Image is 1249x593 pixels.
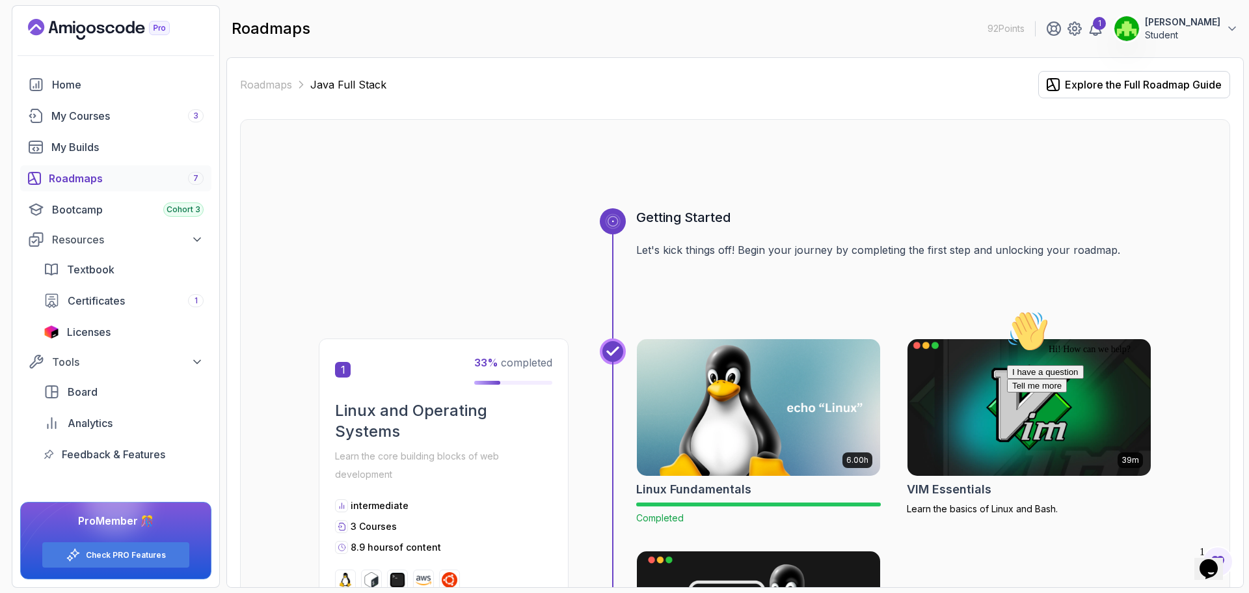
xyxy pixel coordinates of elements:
span: Licenses [67,324,111,340]
h2: Linux and Operating Systems [335,400,552,442]
span: 7 [193,173,198,184]
span: 33 % [474,356,498,369]
p: intermediate [351,499,409,512]
div: 1 [1093,17,1106,30]
div: Resources [52,232,204,247]
button: Resources [20,228,211,251]
button: user profile image[PERSON_NAME]Student [1114,16,1239,42]
span: Completed [636,512,684,523]
iframe: chat widget [1002,305,1236,534]
p: Learn the basics of Linux and Bash. [907,503,1151,516]
a: Roadmaps [240,77,292,92]
p: 92 Points [987,22,1025,35]
img: bash logo [364,572,379,588]
div: Roadmaps [49,171,204,186]
button: Tools [20,350,211,374]
button: Tell me more [5,74,65,87]
a: Landing page [28,19,200,40]
p: Student [1145,29,1220,42]
div: Home [52,77,204,92]
p: 8.9 hours of content [351,541,441,554]
h3: Getting Started [636,208,1151,227]
span: 3 [193,111,198,121]
iframe: chat widget [1194,541,1236,580]
img: jetbrains icon [44,325,59,338]
button: I have a question [5,60,82,74]
span: Feedback & Features [62,447,165,462]
a: roadmaps [20,165,211,191]
img: :wave: [5,5,47,47]
a: Check PRO Features [86,550,166,560]
a: board [36,379,211,405]
a: 1 [1088,21,1103,36]
p: Learn the core building blocks of web development [335,447,552,484]
a: bootcamp [20,197,211,223]
span: Analytics [68,415,113,431]
a: textbook [36,256,211,283]
p: Java Full Stack [310,77,386,92]
span: 1 [195,296,198,306]
a: Linux Fundamentals card6.00hLinux FundamentalsCompleted [636,338,881,525]
span: 3 Courses [351,521,397,532]
a: builds [20,134,211,160]
a: VIM Essentials card39mVIM EssentialsLearn the basics of Linux and Bash. [907,338,1151,516]
span: Hi! How can we help? [5,39,129,49]
a: certificates [36,288,211,314]
button: Explore the Full Roadmap Guide [1038,71,1230,98]
span: Certificates [68,293,125,309]
div: Bootcamp [52,202,204,217]
a: licenses [36,319,211,345]
a: analytics [36,410,211,436]
p: Let's kick things off! Begin your journey by completing the first step and unlocking your roadmap. [636,242,1151,258]
h2: VIM Essentials [907,480,991,499]
img: ubuntu logo [442,572,457,588]
div: My Courses [51,108,204,124]
img: linux logo [338,572,353,588]
span: Cohort 3 [167,204,200,215]
span: Board [68,384,98,400]
h2: Linux Fundamentals [636,480,751,499]
a: feedback [36,441,211,467]
p: 6.00h [846,455,868,465]
div: Tools [52,354,204,370]
img: terminal logo [390,572,405,588]
img: user profile image [1114,16,1139,41]
div: 👋Hi! How can we help?I have a questionTell me more [5,5,239,87]
a: home [20,72,211,98]
div: My Builds [51,139,204,155]
span: completed [474,356,552,369]
div: Explore the Full Roadmap Guide [1065,77,1222,92]
span: Textbook [67,262,114,277]
a: courses [20,103,211,129]
button: Check PRO Features [42,542,190,568]
span: 1 [335,362,351,378]
img: aws logo [416,572,431,588]
p: [PERSON_NAME] [1145,16,1220,29]
h2: roadmaps [232,18,310,39]
img: Linux Fundamentals card [637,339,880,476]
